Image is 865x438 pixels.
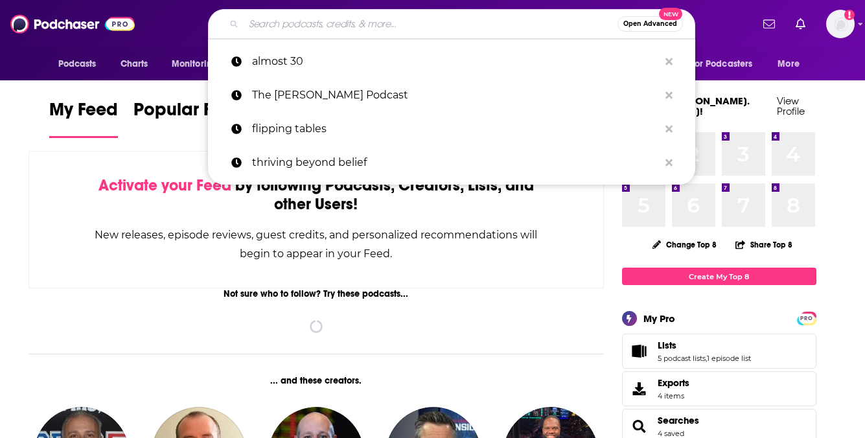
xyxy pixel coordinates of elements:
[208,112,695,146] a: flipping tables
[658,340,751,351] a: Lists
[252,78,659,112] p: The Dr. Pompa Podcast
[768,52,816,76] button: open menu
[691,55,753,73] span: For Podcasters
[133,98,244,128] span: Popular Feed
[94,225,539,263] div: New releases, episode reviews, guest credits, and personalized recommendations will begin to appe...
[658,340,676,351] span: Lists
[94,176,539,214] div: by following Podcasts, Creators, Lists, and other Users!
[826,10,855,38] img: User Profile
[627,342,652,360] a: Lists
[617,16,683,32] button: Open AdvancedNew
[645,236,725,253] button: Change Top 8
[658,377,689,389] span: Exports
[658,429,684,438] a: 4 saved
[627,417,652,435] a: Searches
[622,334,816,369] span: Lists
[252,112,659,146] p: flipping tables
[735,232,793,257] button: Share Top 8
[658,391,689,400] span: 4 items
[826,10,855,38] button: Show profile menu
[658,415,699,426] a: Searches
[208,45,695,78] a: almost 30
[252,146,659,179] p: thriving beyond belief
[707,354,751,363] a: 1 episode list
[208,146,695,179] a: thriving beyond belief
[623,21,677,27] span: Open Advanced
[252,45,659,78] p: almost 30
[778,55,800,73] span: More
[58,55,97,73] span: Podcasts
[682,52,772,76] button: open menu
[844,10,855,20] svg: Add a profile image
[790,13,811,35] a: Show notifications dropdown
[643,312,675,325] div: My Pro
[777,95,805,117] a: View Profile
[133,98,244,138] a: Popular Feed
[49,52,113,76] button: open menu
[244,14,617,34] input: Search podcasts, credits, & more...
[659,8,682,20] span: New
[826,10,855,38] span: Logged in as heidi.egloff
[49,98,118,128] span: My Feed
[208,78,695,112] a: The [PERSON_NAME] Podcast
[29,288,605,299] div: Not sure who to follow? Try these podcasts...
[622,371,816,406] a: Exports
[172,55,218,73] span: Monitoring
[29,375,605,386] div: ... and these creators.
[163,52,235,76] button: open menu
[49,98,118,138] a: My Feed
[10,12,135,36] img: Podchaser - Follow, Share and Rate Podcasts
[799,313,814,323] a: PRO
[121,55,148,73] span: Charts
[622,268,816,285] a: Create My Top 8
[208,9,695,39] div: Search podcasts, credits, & more...
[706,354,707,363] span: ,
[98,176,231,195] span: Activate your Feed
[758,13,780,35] a: Show notifications dropdown
[658,354,706,363] a: 5 podcast lists
[112,52,156,76] a: Charts
[627,380,652,398] span: Exports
